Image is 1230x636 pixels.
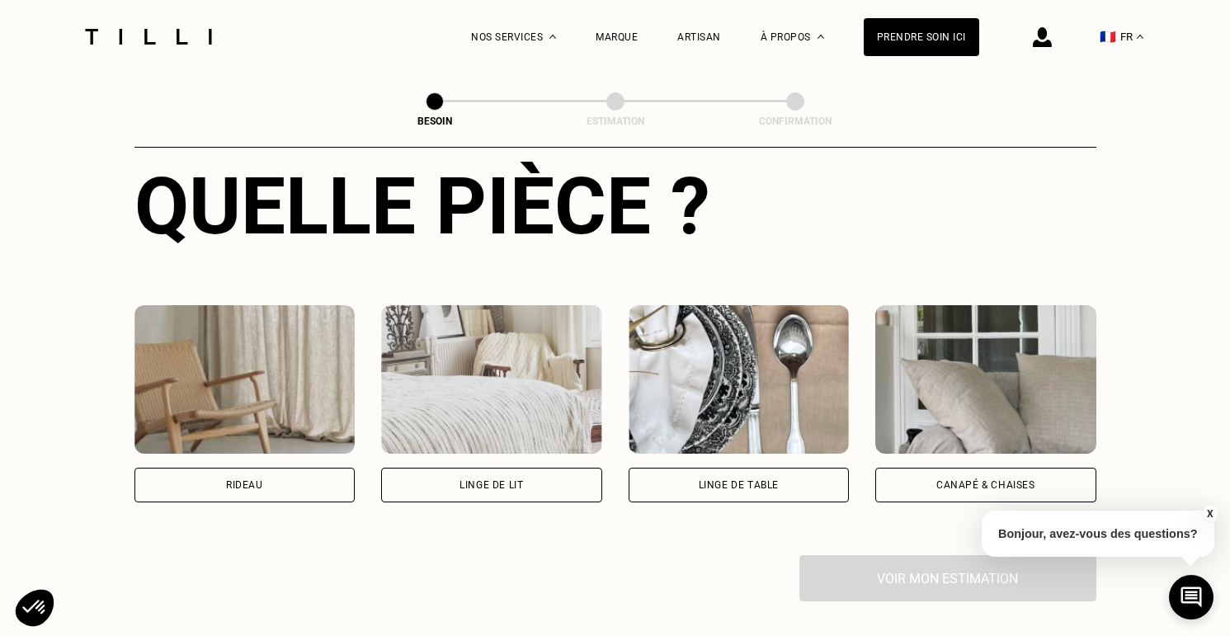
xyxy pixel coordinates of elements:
span: 🇫🇷 [1100,29,1116,45]
img: Tilli retouche votre Canapé & chaises [875,305,1096,454]
div: Canapé & chaises [936,480,1035,490]
p: Bonjour, avez-vous des questions? [982,511,1214,557]
img: icône connexion [1033,27,1052,47]
img: menu déroulant [1137,35,1143,39]
div: Rideau [226,480,263,490]
img: Tilli retouche votre Linge de table [629,305,850,454]
a: Marque [596,31,638,43]
img: Tilli retouche votre Linge de lit [381,305,602,454]
div: Estimation [533,115,698,127]
a: Artisan [677,31,721,43]
img: Menu déroulant à propos [818,35,824,39]
a: Prendre soin ici [864,18,979,56]
div: Linge de lit [459,480,523,490]
div: Quelle pièce ? [134,160,1096,252]
img: Logo du service de couturière Tilli [79,29,218,45]
div: Besoin [352,115,517,127]
img: Tilli retouche votre Rideau [134,305,356,454]
div: Confirmation [713,115,878,127]
img: Menu déroulant [549,35,556,39]
div: Linge de table [699,480,779,490]
button: X [1201,505,1218,523]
